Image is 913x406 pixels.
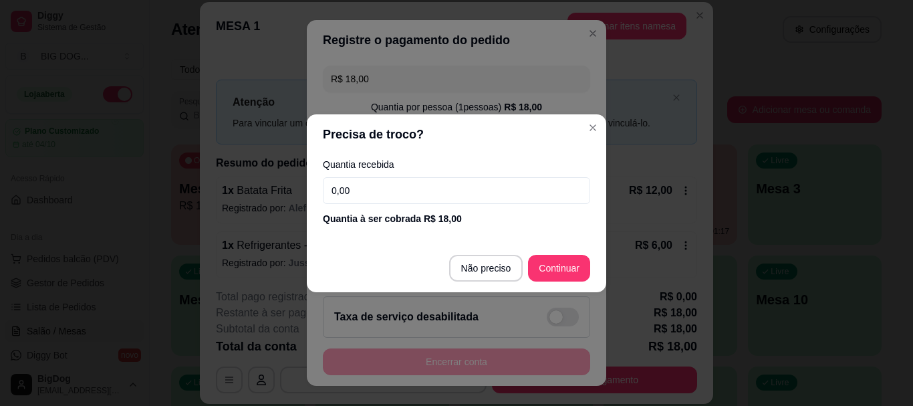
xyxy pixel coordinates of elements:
header: Precisa de troco? [307,114,606,155]
label: Quantia recebida [323,160,590,169]
div: Quantia à ser cobrada R$ 18,00 [323,212,590,225]
button: Não preciso [449,255,523,282]
button: Continuar [528,255,590,282]
button: Close [582,117,604,138]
